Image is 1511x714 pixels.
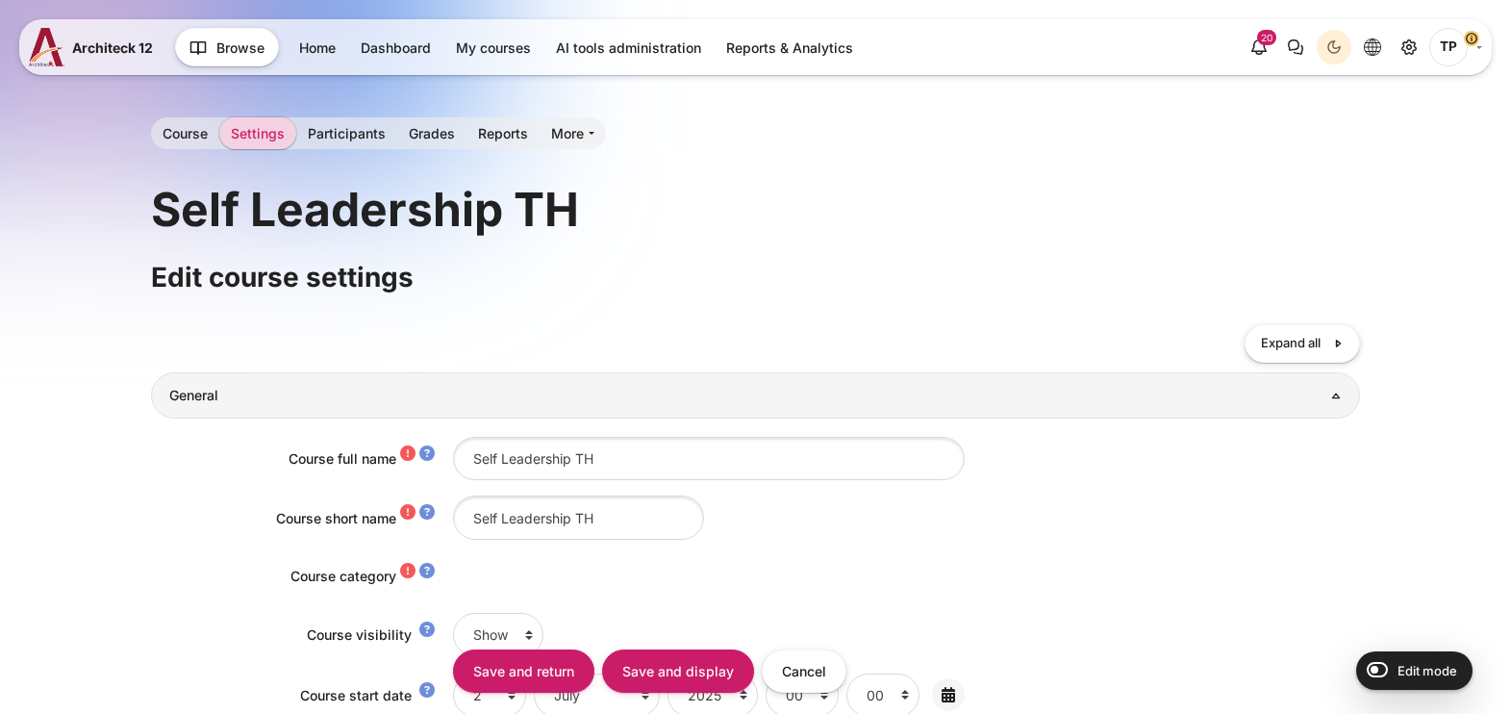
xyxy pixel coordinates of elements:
label: Course full name [289,450,396,467]
i: Required [400,447,416,463]
a: Help [416,506,439,522]
button: Languages [1355,30,1390,64]
input: Save and return [453,650,594,693]
a: Home [288,32,347,64]
label: Course short name [276,510,396,526]
a: Help [416,565,439,580]
a: Grades [397,117,466,149]
a: Course [151,117,219,149]
label: Course start date [300,685,412,705]
i: Help with Course full name [419,447,435,463]
a: A12 A12 Architeck 12 [29,28,161,66]
label: Course category [290,568,396,584]
h2: Edit course settings [151,260,1360,294]
span: Expand all [1261,334,1321,353]
div: 20 [1257,30,1276,45]
h1: Self Leadership TH [151,180,579,240]
input: Cancel [762,650,846,693]
button: Browse [175,28,279,66]
a: Reports & Analytics [715,32,865,64]
h3: General [169,387,1343,404]
a: Help [416,624,439,639]
div: Dark Mode [1320,33,1348,62]
a: Reports [466,117,540,149]
a: User menu [1429,28,1482,66]
i: Help with Course short name [419,506,435,522]
a: Help [416,447,439,463]
div: Show notification window with 20 new notifications [1242,30,1276,64]
a: Dashboard [349,32,442,64]
span: Browse [216,38,264,58]
i: Required [400,565,416,580]
a: Site administration [1392,30,1426,64]
a: AI tools administration [544,32,713,64]
span: Architeck 12 [72,38,153,58]
a: My courses [444,32,542,64]
button: Light Mode Dark Mode [1317,30,1351,64]
button: There are 0 unread conversations [1278,30,1313,64]
a: Participants [296,117,397,149]
i: Required [400,506,416,522]
span: Edit mode [1398,663,1457,678]
input: Save and display [602,650,754,693]
a: Calendar [932,678,965,711]
img: A12 [29,28,64,66]
i: Help with Course visibility [419,624,435,639]
label: Course visibility [307,626,412,643]
i: Help with Course category [419,565,435,580]
i: Calendar [937,683,960,706]
a: Expand all [1245,324,1360,364]
span: Thanyaphon Pongpaichet [1429,28,1468,66]
a: More [540,117,606,149]
a: Settings [219,117,296,149]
